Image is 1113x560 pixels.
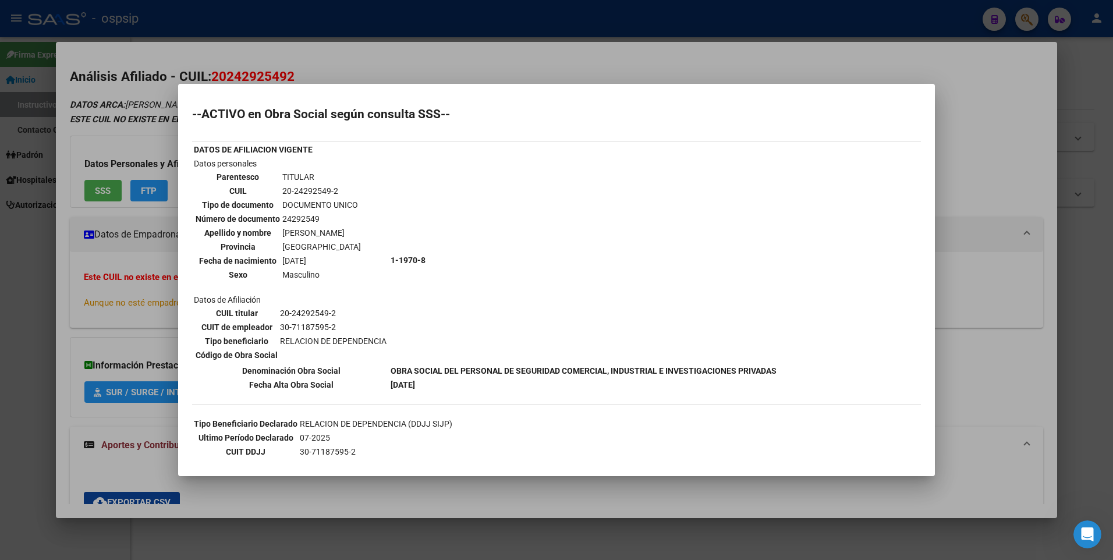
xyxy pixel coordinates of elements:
[279,307,387,320] td: 20-24292549-2
[195,335,278,348] th: Tipo beneficiario
[282,226,361,239] td: [PERSON_NAME]
[282,254,361,267] td: [DATE]
[194,145,313,154] b: DATOS DE AFILIACION VIGENTE
[195,171,281,183] th: Parentesco
[282,199,361,211] td: DOCUMENTO UNICO
[391,256,426,265] b: 1-1970-8
[299,431,711,444] td: 07-2025
[195,185,281,197] th: CUIL
[195,199,281,211] th: Tipo de documento
[193,417,298,430] th: Tipo Beneficiario Declarado
[299,445,711,458] td: 30-71187595-2
[193,459,298,472] th: Obra Social DDJJ
[195,254,281,267] th: Fecha de nacimiento
[193,157,389,363] td: Datos personales Datos de Afiliación
[193,431,298,444] th: Ultimo Período Declarado
[282,240,361,253] td: [GEOGRAPHIC_DATA]
[195,349,278,361] th: Código de Obra Social
[282,185,361,197] td: 20-24292549-2
[299,417,711,430] td: RELACION DE DEPENDENCIA (DDJJ SIJP)
[279,335,387,348] td: RELACION DE DEPENDENCIA
[195,212,281,225] th: Número de documento
[195,240,281,253] th: Provincia
[195,268,281,281] th: Sexo
[279,321,387,334] td: 30-71187595-2
[192,108,921,120] h2: --ACTIVO en Obra Social según consulta SSS--
[193,364,389,377] th: Denominación Obra Social
[391,380,415,389] b: [DATE]
[282,171,361,183] td: TITULAR
[299,459,711,472] td: 119708-OBRA SOCIAL DEL PERSONAL DE SEGURIDAD COMERCIAL, INDUSTRIAL E INVESTIGACIONES PRIVADAS
[195,307,278,320] th: CUIL titular
[193,378,389,391] th: Fecha Alta Obra Social
[282,268,361,281] td: Masculino
[282,212,361,225] td: 24292549
[391,366,777,375] b: OBRA SOCIAL DEL PERSONAL DE SEGURIDAD COMERCIAL, INDUSTRIAL E INVESTIGACIONES PRIVADAS
[195,321,278,334] th: CUIT de empleador
[1073,520,1101,548] iframe: Intercom live chat
[195,226,281,239] th: Apellido y nombre
[193,445,298,458] th: CUIT DDJJ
